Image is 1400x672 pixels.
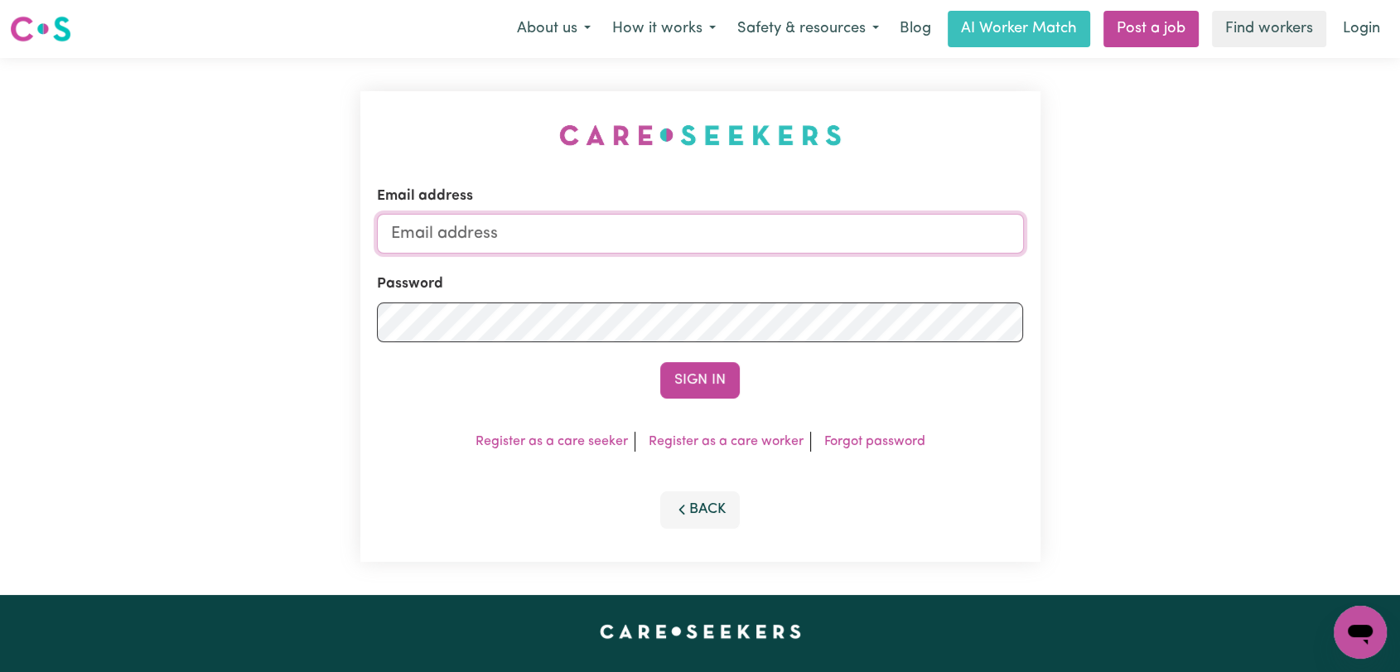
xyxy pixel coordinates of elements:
[660,491,740,528] button: Back
[948,11,1090,47] a: AI Worker Match
[506,12,601,46] button: About us
[660,362,740,399] button: Sign In
[10,14,71,44] img: Careseekers logo
[10,10,71,48] a: Careseekers logo
[1334,606,1387,659] iframe: Button to launch messaging window
[600,625,801,638] a: Careseekers home page
[890,11,941,47] a: Blog
[1212,11,1326,47] a: Find workers
[1103,11,1199,47] a: Post a job
[601,12,727,46] button: How it works
[727,12,890,46] button: Safety & resources
[1333,11,1390,47] a: Login
[377,186,473,207] label: Email address
[649,435,804,448] a: Register as a care worker
[476,435,628,448] a: Register as a care seeker
[377,214,1024,254] input: Email address
[824,435,925,448] a: Forgot password
[377,273,443,295] label: Password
